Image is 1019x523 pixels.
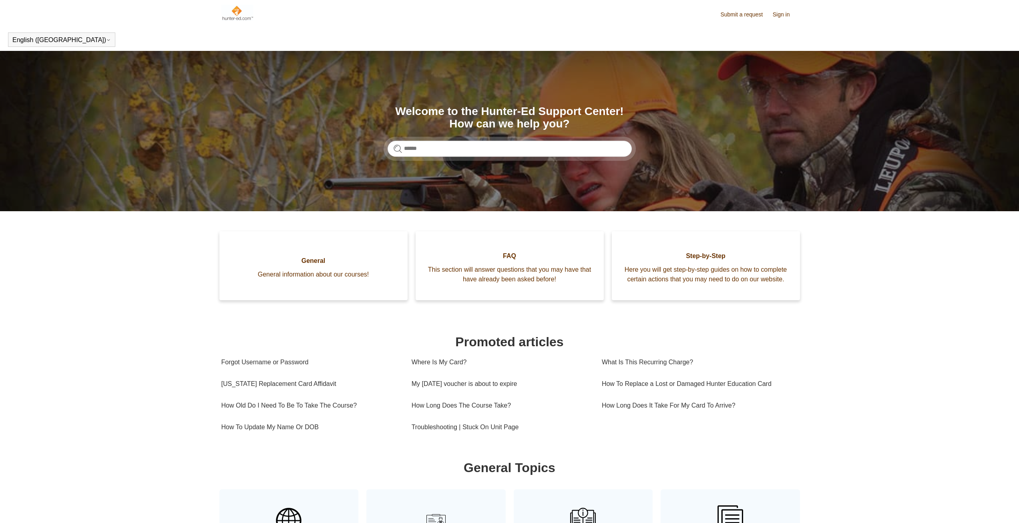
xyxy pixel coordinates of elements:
span: This section will answer questions that you may have that have already been asked before! [428,265,592,284]
h1: Welcome to the Hunter-Ed Support Center! How can we help you? [388,105,632,130]
a: How To Replace a Lost or Damaged Hunter Education Card [602,373,792,395]
a: Sign in [773,10,798,19]
a: How Old Do I Need To Be To Take The Course? [221,395,400,416]
a: My [DATE] voucher is about to expire [412,373,590,395]
span: FAQ [428,251,592,261]
h1: General Topics [221,458,798,477]
h1: Promoted articles [221,332,798,351]
a: How Long Does It Take For My Card To Arrive? [602,395,792,416]
span: Step-by-Step [624,251,788,261]
img: Hunter-Ed Help Center home page [221,5,254,21]
a: Step-by-Step Here you will get step-by-step guides on how to complete certain actions that you ma... [612,231,800,300]
a: Where Is My Card? [412,351,590,373]
a: Forgot Username or Password [221,351,400,373]
a: [US_STATE] Replacement Card Affidavit [221,373,400,395]
a: Troubleshooting | Stuck On Unit Page [412,416,590,438]
span: General information about our courses! [231,270,396,279]
input: Search [388,141,632,157]
a: How To Update My Name Or DOB [221,416,400,438]
a: Submit a request [720,10,771,19]
span: General [231,256,396,266]
a: FAQ This section will answer questions that you may have that have already been asked before! [416,231,604,300]
a: How Long Does The Course Take? [412,395,590,416]
span: Here you will get step-by-step guides on how to complete certain actions that you may need to do ... [624,265,788,284]
a: General General information about our courses! [219,231,408,300]
button: English ([GEOGRAPHIC_DATA]) [12,36,111,44]
a: What Is This Recurring Charge? [602,351,792,373]
div: Chat Support [967,496,1013,517]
